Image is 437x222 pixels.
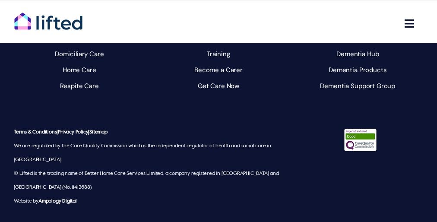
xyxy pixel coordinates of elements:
[58,130,88,135] a: Privacy Policy
[329,63,386,77] span: Dementia Products
[291,14,424,94] nav: Advice & Community
[13,78,146,94] a: Respite Care
[14,130,108,135] strong: | |
[60,79,99,93] span: Respite Care
[13,62,146,78] a: Home Care
[336,47,379,61] span: Dementia Hub
[14,130,57,135] a: Terms & Conditions
[198,79,239,93] span: Get Care Now
[13,14,146,94] nav: Home Care Services
[152,46,285,62] a: Training
[291,78,424,94] a: Dementia Support Group
[321,13,423,34] nav: Main Menu
[152,62,285,78] a: Become a Carer
[344,129,377,137] a: CQC
[14,125,281,208] p: We are regulated by the Care Quality Commission which is the independent regulator of health and ...
[13,46,146,62] a: Domiciliary Care
[63,63,96,77] span: Home Care
[38,199,77,204] a: Ampology Digital
[152,78,285,94] a: Get Care Now
[291,62,424,78] a: Dementia Products
[14,12,83,21] a: lifted-logo
[194,63,243,77] span: Become a Carer
[55,47,104,61] span: Domiciliary Care
[320,79,395,93] span: Dementia Support Group
[207,47,230,61] span: Training
[14,199,38,204] span: Website by
[291,46,424,62] a: Dementia Hub
[89,130,108,135] a: Sitemap
[152,14,285,94] nav: Our Carers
